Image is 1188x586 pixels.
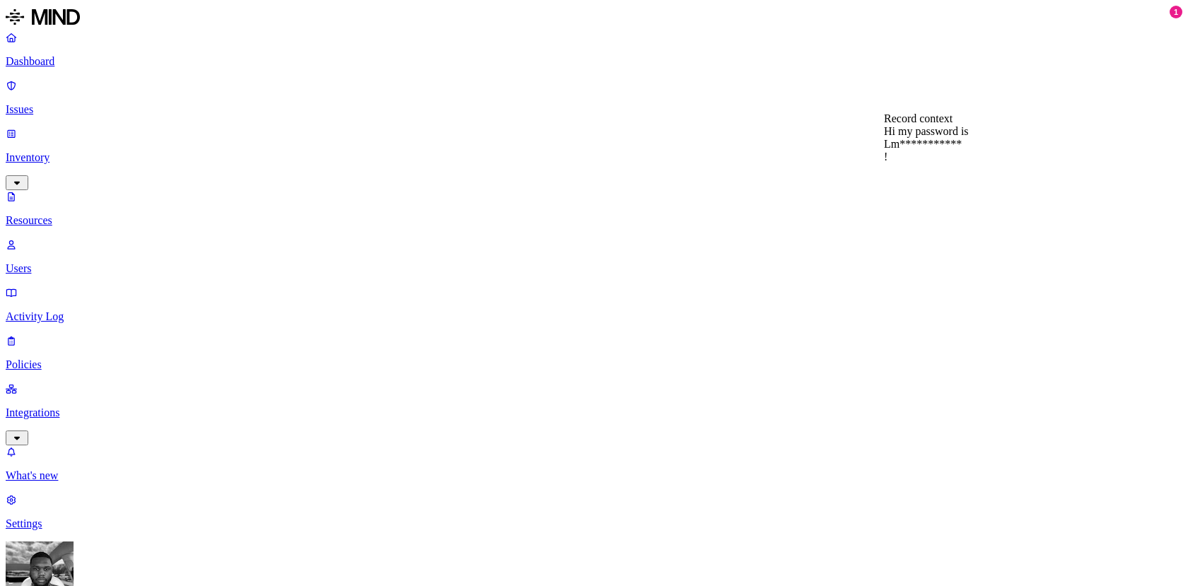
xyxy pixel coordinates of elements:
[6,358,1182,371] p: Policies
[6,151,1182,164] p: Inventory
[6,103,1182,116] p: Issues
[884,112,969,125] div: Record context
[6,517,1182,530] p: Settings
[6,310,1182,323] p: Activity Log
[6,214,1182,227] p: Resources
[6,55,1182,68] p: Dashboard
[6,262,1182,275] p: Users
[6,406,1182,419] p: Integrations
[6,6,80,28] img: MIND
[6,469,1182,482] p: What's new
[1170,6,1182,18] div: 1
